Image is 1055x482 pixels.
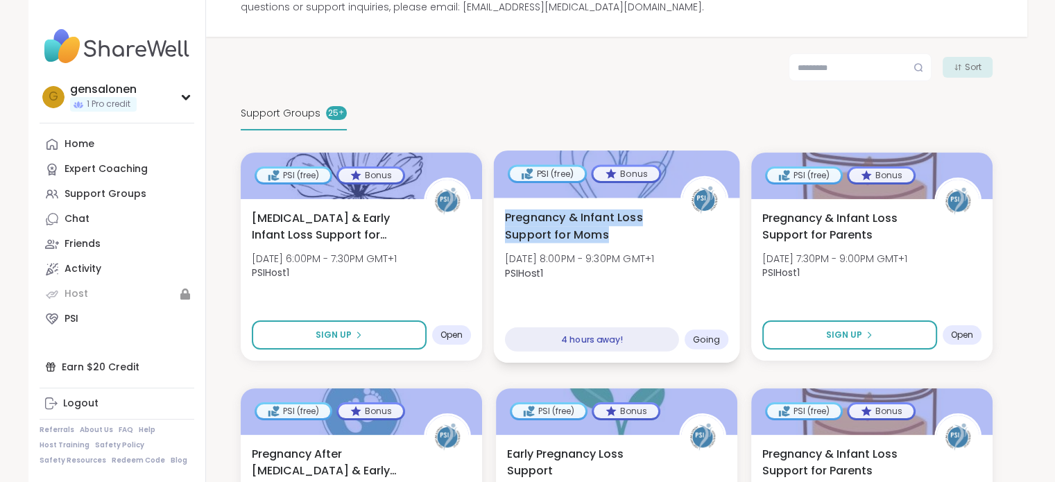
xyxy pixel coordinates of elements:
[171,456,187,465] a: Blog
[338,169,403,182] div: Bonus
[252,210,409,243] span: [MEDICAL_DATA] & Early Infant Loss Support for Parents
[40,354,194,379] div: Earn $20 Credit
[509,166,584,180] div: PSI (free)
[826,329,862,341] span: Sign Up
[951,329,973,341] span: Open
[504,252,653,266] span: [DATE] 8:00PM - 9:30PM GMT+1
[257,404,330,418] div: PSI (free)
[693,334,720,345] span: Going
[762,446,919,479] span: Pregnancy & Infant Loss Support for Parents
[70,82,137,97] div: gensalonen
[40,440,89,450] a: Host Training
[426,180,469,223] img: PSIHost1
[40,391,194,416] a: Logout
[257,169,330,182] div: PSI (free)
[440,329,463,341] span: Open
[512,404,585,418] div: PSI (free)
[65,162,148,176] div: Expert Coaching
[762,210,919,243] span: Pregnancy & Infant Loss Support for Parents
[326,106,347,120] div: 25
[40,456,106,465] a: Safety Resources
[849,404,914,418] div: Bonus
[762,252,907,266] span: [DATE] 7:30PM - 9:00PM GMT+1
[65,312,78,326] div: PSI
[65,212,89,226] div: Chat
[426,415,469,458] img: PSIHost1
[681,415,724,458] img: PSIHost1
[849,169,914,182] div: Bonus
[936,180,979,223] img: PSIHost1
[338,107,343,119] pre: +
[762,266,800,279] b: PSIHost1
[504,327,678,352] div: 4 hours away!
[49,88,58,106] span: g
[80,425,113,435] a: About Us
[40,157,194,182] a: Expert Coaching
[40,132,194,157] a: Home
[767,169,841,182] div: PSI (free)
[65,137,94,151] div: Home
[95,440,144,450] a: Safety Policy
[762,320,937,350] button: Sign Up
[40,257,194,282] a: Activity
[119,425,133,435] a: FAQ
[252,446,409,479] span: Pregnancy After [MEDICAL_DATA] & Early Infant Loss
[40,307,194,332] a: PSI
[767,404,841,418] div: PSI (free)
[252,320,427,350] button: Sign Up
[316,329,352,341] span: Sign Up
[40,425,74,435] a: Referrals
[65,237,101,251] div: Friends
[112,456,165,465] a: Redeem Code
[65,287,88,301] div: Host
[40,207,194,232] a: Chat
[40,182,194,207] a: Support Groups
[504,266,542,279] b: PSIHost1
[252,252,397,266] span: [DATE] 6:00PM - 7:30PM GMT+1
[338,404,403,418] div: Bonus
[965,61,981,74] span: Sort
[241,106,320,121] span: Support Groups
[682,178,726,222] img: PSIHost1
[40,282,194,307] a: Host
[936,415,979,458] img: PSIHost1
[63,397,98,411] div: Logout
[594,404,658,418] div: Bonus
[139,425,155,435] a: Help
[593,166,659,180] div: Bonus
[40,232,194,257] a: Friends
[507,446,664,479] span: Early Pregnancy Loss Support
[504,209,664,243] span: Pregnancy & Infant Loss Support for Moms
[40,22,194,71] img: ShareWell Nav Logo
[252,266,289,279] b: PSIHost1
[65,262,101,276] div: Activity
[87,98,130,110] span: 1 Pro credit
[65,187,146,201] div: Support Groups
